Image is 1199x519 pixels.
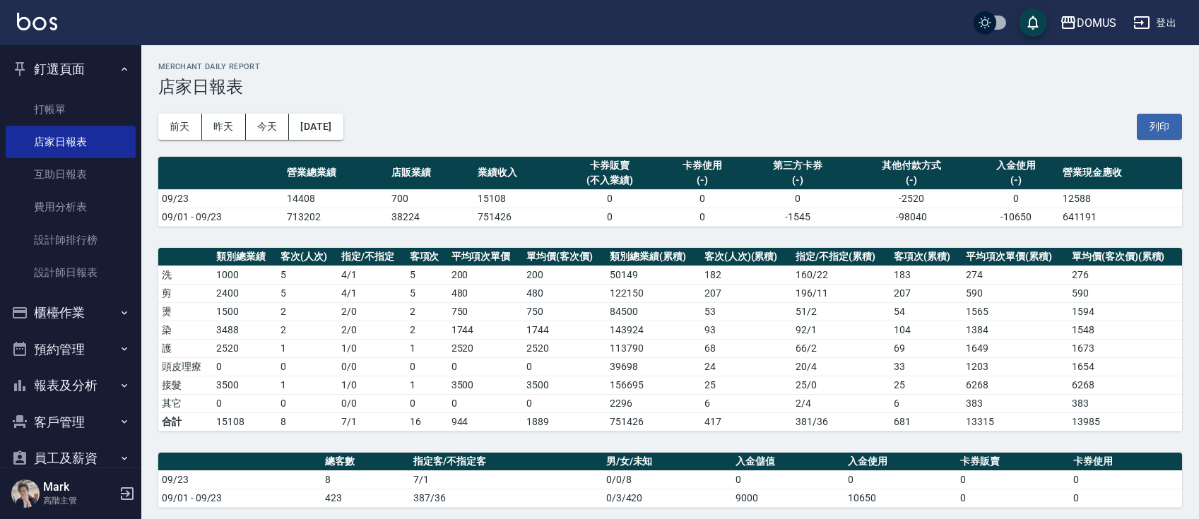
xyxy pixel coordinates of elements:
[277,284,338,302] td: 5
[659,208,745,226] td: 0
[321,470,410,489] td: 8
[474,157,560,190] th: 業績收入
[6,404,136,441] button: 客戶管理
[606,357,701,376] td: 39698
[158,114,202,140] button: 前天
[6,158,136,191] a: 互助日報表
[277,321,338,339] td: 2
[6,367,136,404] button: 報表及分析
[523,376,606,394] td: 3500
[321,489,410,507] td: 423
[854,158,969,173] div: 其他付款方式
[406,394,448,412] td: 0
[158,284,213,302] td: 剪
[213,357,277,376] td: 0
[338,394,406,412] td: 0 / 0
[844,453,957,471] th: 入金使用
[338,321,406,339] td: 2 / 0
[158,376,213,394] td: 接髮
[1054,8,1122,37] button: DOMUS
[338,376,406,394] td: 1 / 0
[321,453,410,471] th: 總客數
[158,357,213,376] td: 頭皮理療
[6,294,136,331] button: 櫃檯作業
[1059,157,1182,190] th: 營業現金應收
[606,339,701,357] td: 113790
[158,489,321,507] td: 09/01 - 09/23
[844,489,957,507] td: 10650
[564,158,656,173] div: 卡券販賣
[213,266,277,284] td: 1000
[474,208,560,226] td: 751426
[448,357,524,376] td: 0
[890,302,962,321] td: 54
[890,412,962,431] td: 681
[6,331,136,368] button: 預約管理
[158,157,1182,227] table: a dense table
[158,62,1182,71] h2: Merchant Daily Report
[701,266,792,284] td: 182
[701,302,792,321] td: 53
[388,189,474,208] td: 700
[890,248,962,266] th: 客項次(累積)
[283,189,388,208] td: 14408
[523,302,606,321] td: 750
[410,453,603,471] th: 指定客/不指定客
[701,339,792,357] td: 68
[283,157,388,190] th: 營業總業績
[890,376,962,394] td: 25
[410,489,603,507] td: 387/36
[792,302,890,321] td: 51 / 2
[1068,376,1182,394] td: 6268
[1068,412,1182,431] td: 13985
[1128,10,1182,36] button: 登出
[406,339,448,357] td: 1
[523,357,606,376] td: 0
[388,157,474,190] th: 店販業績
[338,284,406,302] td: 4 / 1
[603,470,732,489] td: 0/0/8
[158,189,283,208] td: 09/23
[603,489,732,507] td: 0/3/420
[406,376,448,394] td: 1
[606,248,701,266] th: 類別總業績(累積)
[606,394,701,412] td: 2296
[976,158,1056,173] div: 入金使用
[1070,453,1182,471] th: 卡券使用
[957,489,1069,507] td: 0
[1068,321,1182,339] td: 1548
[448,248,524,266] th: 平均項次單價
[962,339,1068,357] td: 1649
[890,266,962,284] td: 183
[701,248,792,266] th: 客次(人次)(累積)
[338,339,406,357] td: 1 / 0
[158,412,213,431] td: 合計
[213,248,277,266] th: 類別總業績
[338,412,406,431] td: 7/1
[277,412,338,431] td: 8
[745,189,850,208] td: 0
[701,284,792,302] td: 207
[850,208,973,226] td: -98040
[158,470,321,489] td: 09/23
[277,376,338,394] td: 1
[406,321,448,339] td: 2
[388,208,474,226] td: 38224
[338,266,406,284] td: 4 / 1
[1059,208,1182,226] td: 641191
[523,321,606,339] td: 1744
[213,394,277,412] td: 0
[448,394,524,412] td: 0
[962,284,1068,302] td: 590
[976,173,1056,188] div: (-)
[890,394,962,412] td: 6
[957,470,1069,489] td: 0
[6,256,136,289] a: 設計師日報表
[962,412,1068,431] td: 13315
[732,489,844,507] td: 9000
[6,51,136,88] button: 釘選頁面
[11,479,40,508] img: Person
[158,208,283,226] td: 09/01 - 09/23
[1068,339,1182,357] td: 1673
[277,266,338,284] td: 5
